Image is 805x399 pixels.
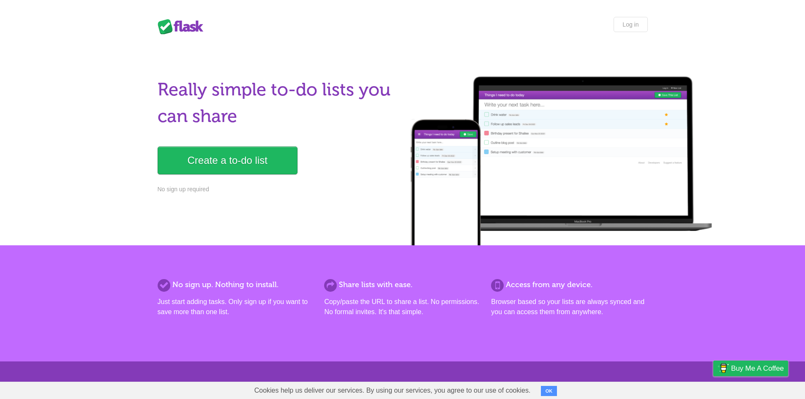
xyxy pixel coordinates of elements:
[158,185,398,194] p: No sign up required
[158,279,314,290] h2: No sign up. Nothing to install.
[158,76,398,130] h1: Really simple to-do lists you can share
[614,17,647,32] a: Log in
[324,279,480,290] h2: Share lists with ease.
[246,382,539,399] span: Cookies help us deliver our services. By using our services, you agree to our use of cookies.
[324,297,480,317] p: Copy/paste the URL to share a list. No permissions. No formal invites. It's that simple.
[491,297,647,317] p: Browser based so your lists are always synced and you can access them from anywhere.
[731,361,784,376] span: Buy me a coffee
[713,361,788,376] a: Buy me a coffee
[158,297,314,317] p: Just start adding tasks. Only sign up if you want to save more than one list.
[158,19,208,34] div: Flask Lists
[491,279,647,290] h2: Access from any device.
[718,361,729,375] img: Buy me a coffee
[541,386,557,396] button: OK
[158,147,297,174] a: Create a to-do list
